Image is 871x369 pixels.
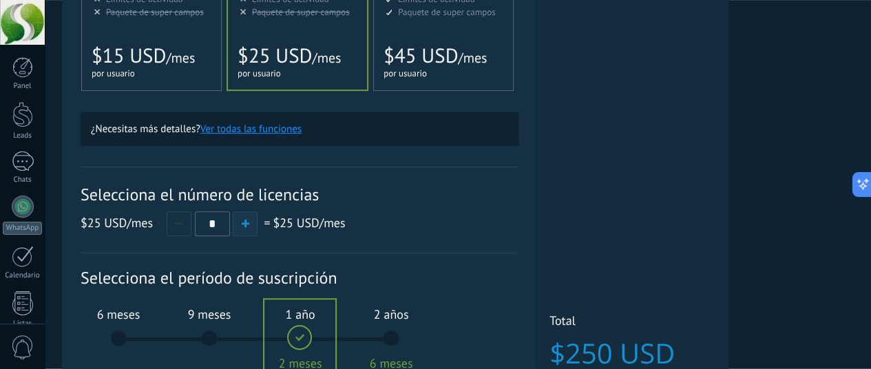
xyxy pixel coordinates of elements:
[3,176,43,184] div: Chats
[92,43,166,69] span: $15 USD
[238,67,281,79] span: por usuario
[458,49,487,67] span: /mes
[200,123,302,136] button: Ver todas las funciones
[81,306,156,322] span: 6 meses
[81,267,518,288] span: Selecciona el período de suscripción
[106,6,204,18] span: Paquete de super campos
[81,184,518,205] span: Selecciona el número de licencias
[3,131,43,140] div: Leads
[263,306,337,322] span: 1 año
[3,271,43,280] div: Calendario
[549,338,715,368] span: $250 USD
[81,215,163,231] span: /mes
[264,215,270,231] span: =
[3,82,43,91] div: Panel
[3,319,43,328] div: Listas
[92,67,135,79] span: por usuario
[166,49,195,67] span: /mes
[81,215,127,231] span: $25 USD
[252,6,350,18] span: Paquete de super campos
[549,313,715,333] span: Total
[3,222,42,235] div: WhatsApp
[384,43,458,69] span: $45 USD
[91,123,508,136] p: ¿Necesitas más detalles?
[238,43,312,69] span: $25 USD
[398,6,496,18] span: Paquete de super campos
[172,306,246,322] span: 9 meses
[273,215,345,231] span: /mes
[354,306,428,322] span: 2 años
[273,215,319,231] span: $25 USD
[312,49,341,67] span: /mes
[384,67,427,79] span: por usuario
